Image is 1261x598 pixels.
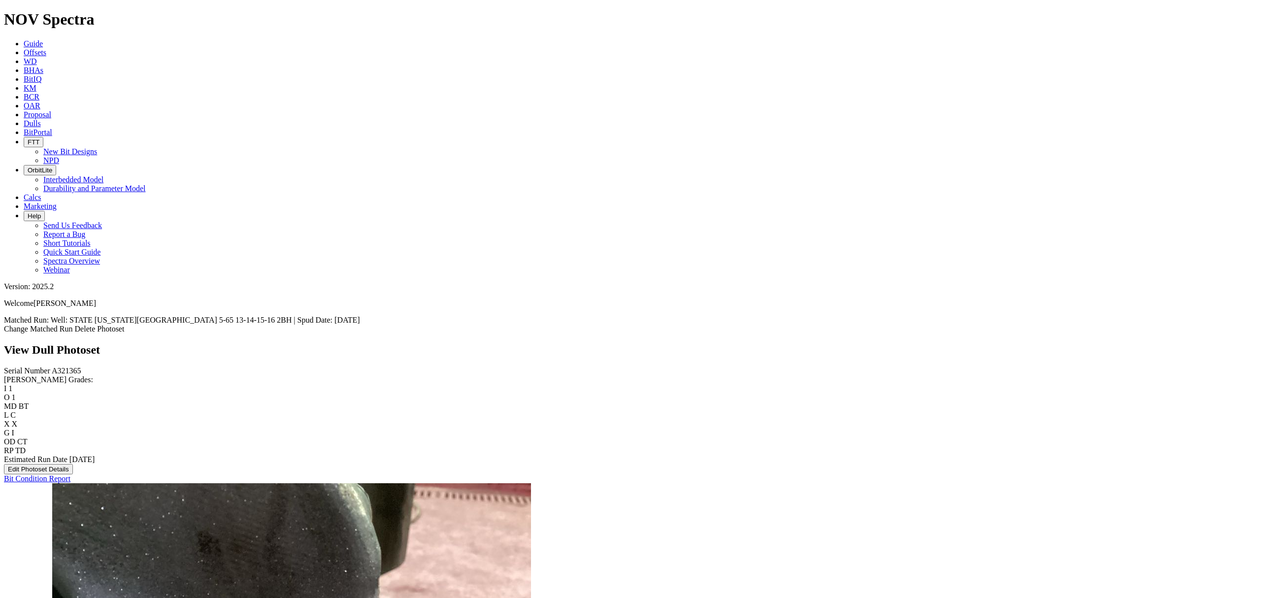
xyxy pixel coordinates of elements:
[43,184,146,193] a: Durability and Parameter Model
[24,84,36,92] a: KM
[28,212,41,220] span: Help
[24,57,37,66] a: WD
[4,343,1257,357] h2: View Dull Photoset
[24,211,45,221] button: Help
[43,266,70,274] a: Webinar
[28,166,52,174] span: OrbitLite
[43,257,100,265] a: Spectra Overview
[43,239,91,247] a: Short Tutorials
[4,411,8,419] label: L
[43,175,103,184] a: Interbedded Model
[4,384,6,393] label: I
[4,282,1257,291] div: Version: 2025.2
[24,165,56,175] button: OrbitLite
[24,202,57,210] a: Marketing
[4,325,73,333] a: Change Matched Run
[43,156,59,165] a: NPD
[24,101,40,110] a: OAR
[24,110,51,119] a: Proposal
[28,138,39,146] span: FTT
[10,411,16,419] span: C
[12,420,18,428] span: X
[12,429,14,437] span: I
[8,384,12,393] span: 1
[51,316,360,324] span: Well: STATE [US_STATE][GEOGRAPHIC_DATA] 5-65 13-14-15-16 2BH | Spud Date: [DATE]
[4,437,15,446] label: OD
[4,464,73,474] button: Edit Photoset Details
[4,455,67,464] label: Estimated Run Date
[33,299,96,307] span: [PERSON_NAME]
[24,193,41,201] a: Calcs
[24,93,39,101] a: BCR
[52,366,81,375] span: A321365
[75,325,125,333] a: Delete Photoset
[4,446,13,455] label: RP
[4,474,70,483] a: Bit Condition Report
[12,393,16,401] span: 1
[24,48,46,57] a: Offsets
[43,248,100,256] a: Quick Start Guide
[4,420,10,428] label: X
[24,66,43,74] a: BHAs
[4,429,10,437] label: G
[69,455,95,464] span: [DATE]
[4,393,10,401] label: O
[43,221,102,230] a: Send Us Feedback
[4,10,1257,29] h1: NOV Spectra
[24,75,41,83] a: BitIQ
[4,299,1257,308] p: Welcome
[24,119,41,128] a: Dulls
[43,230,85,238] a: Report a Bug
[4,366,50,375] label: Serial Number
[24,128,52,136] a: BitPortal
[17,437,27,446] span: CT
[4,375,1257,384] div: [PERSON_NAME] Grades:
[24,39,43,48] a: Guide
[19,402,29,410] span: BT
[24,137,43,147] button: FTT
[15,446,26,455] span: TD
[4,402,17,410] label: MD
[43,147,97,156] a: New Bit Designs
[4,316,49,324] span: Matched Run:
